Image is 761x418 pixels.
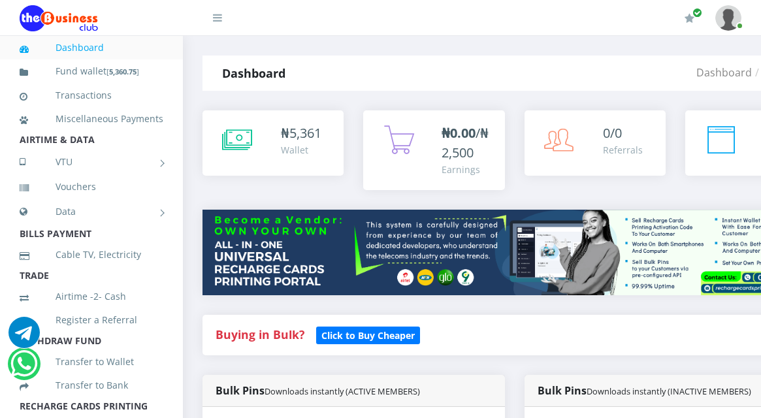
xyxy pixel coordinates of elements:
[216,383,420,398] strong: Bulk Pins
[442,124,489,161] span: /₦2,500
[20,146,163,178] a: VTU
[603,124,622,142] span: 0/0
[20,33,163,63] a: Dashboard
[696,65,752,80] a: Dashboard
[20,281,163,312] a: Airtime -2- Cash
[20,370,163,400] a: Transfer to Bank
[109,67,137,76] b: 5,360.75
[442,163,491,176] div: Earnings
[685,13,694,24] i: Renew/Upgrade Subscription
[265,385,420,397] small: Downloads instantly (ACTIVE MEMBERS)
[20,195,163,228] a: Data
[692,8,702,18] span: Renew/Upgrade Subscription
[316,327,420,342] a: Click to Buy Cheaper
[20,104,163,134] a: Miscellaneous Payments
[202,110,344,176] a: ₦5,361 Wallet
[20,56,163,87] a: Fund wallet[5,360.75]
[281,123,321,143] div: ₦
[20,347,163,377] a: Transfer to Wallet
[281,143,321,157] div: Wallet
[538,383,751,398] strong: Bulk Pins
[20,5,98,31] img: Logo
[20,240,163,270] a: Cable TV, Electricity
[216,327,304,342] strong: Buying in Bulk?
[222,65,285,81] strong: Dashboard
[603,143,643,157] div: Referrals
[10,358,37,379] a: Chat for support
[106,67,139,76] small: [ ]
[363,110,504,190] a: ₦0.00/₦2,500 Earnings
[8,327,40,348] a: Chat for support
[20,172,163,202] a: Vouchers
[20,80,163,110] a: Transactions
[587,385,751,397] small: Downloads instantly (INACTIVE MEMBERS)
[715,5,741,31] img: User
[525,110,666,176] a: 0/0 Referrals
[321,329,415,342] b: Click to Buy Cheaper
[289,124,321,142] span: 5,361
[20,305,163,335] a: Register a Referral
[442,124,476,142] b: ₦0.00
